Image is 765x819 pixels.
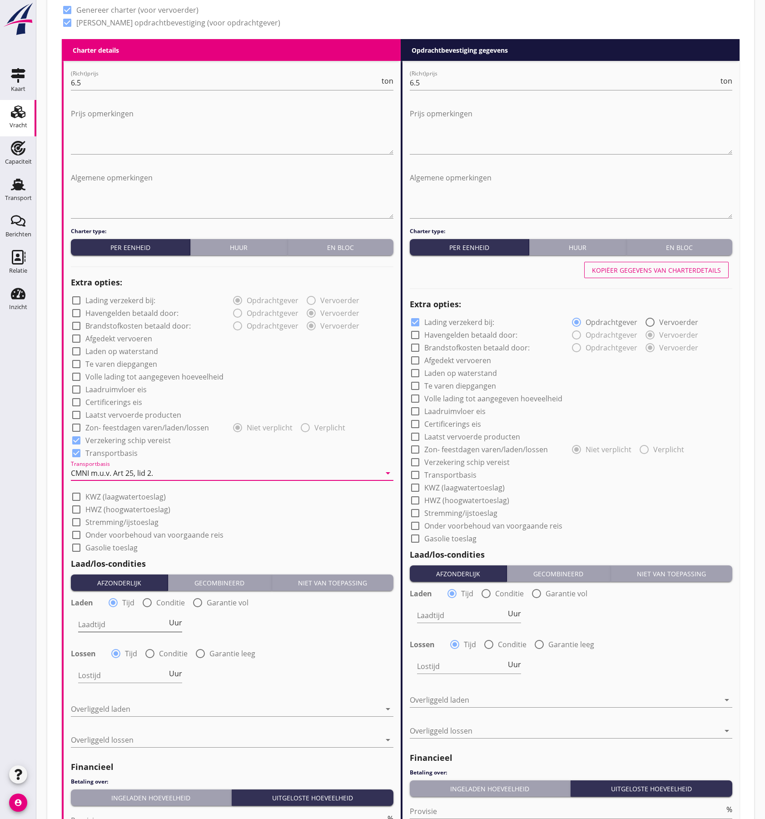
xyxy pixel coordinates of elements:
[85,372,224,381] label: Volle lading tot aangegeven hoeveelheid
[611,565,732,582] button: Niet van toepassing
[571,780,733,797] button: Uitgeloste hoeveelheid
[659,318,698,327] label: Vervoerder
[71,649,96,658] strong: Lossen
[574,784,729,794] div: Uitgeloste hoeveelheid
[725,806,732,813] div: %
[410,239,529,255] button: Per eenheid
[71,75,380,90] input: (Richt)prijs
[156,598,185,607] label: Conditie
[78,668,167,683] input: Lostijd
[291,243,390,252] div: En bloc
[71,469,153,477] div: CMNI m.u.v. Art 25, lid 2.
[85,543,138,552] label: Gasolie toeslag
[410,170,732,218] textarea: Algemene opmerkingen
[721,725,732,736] i: arrow_drop_down
[71,239,190,255] button: Per eenheid
[586,318,637,327] label: Opdrachtgever
[424,496,509,505] label: HWZ (hoogwatertoeslag)
[413,243,525,252] div: Per eenheid
[495,589,524,598] label: Conditie
[159,649,188,658] label: Conditie
[5,159,32,165] div: Capaciteit
[85,449,138,458] label: Transportbasis
[592,265,721,275] div: Kopiëer gegevens van charterdetails
[382,77,393,85] span: ton
[76,5,199,15] label: Genereer charter (voor vervoerder)
[5,231,31,237] div: Berichten
[424,509,497,518] label: Stremming/ijstoeslag
[720,77,732,85] span: ton
[288,239,393,255] button: En bloc
[209,649,255,658] label: Garantie leeg
[417,608,506,623] input: Laadtijd
[529,239,626,255] button: Huur
[11,86,25,92] div: Kaart
[78,617,167,632] input: Laadtijd
[85,309,179,318] label: Havengelden betaald door:
[548,640,594,649] label: Garantie leeg
[71,227,393,235] h4: Charter type:
[75,243,186,252] div: Per eenheid
[2,2,35,36] img: logo-small.a267ee39.svg
[85,360,157,369] label: Te varen diepgangen
[85,385,147,394] label: Laadruimvloer eis
[71,106,393,154] textarea: Prijs opmerkingen
[461,589,473,598] label: Tijd
[382,734,393,745] i: arrow_drop_down
[168,574,271,591] button: Gecombineerd
[169,670,182,677] span: Uur
[207,598,248,607] label: Garantie vol
[71,170,393,218] textarea: Algemene opmerkingen
[85,296,155,305] label: Lading verzekerd bij:
[71,778,393,786] h4: Betaling over:
[498,640,527,649] label: Conditie
[71,574,168,591] button: Afzonderlijk
[417,659,506,674] input: Lostijd
[9,268,27,274] div: Relatie
[169,619,182,626] span: Uur
[424,356,491,365] label: Afgedekt vervoeren
[5,195,32,201] div: Transport
[85,410,181,419] label: Laatst vervoerde producten
[125,649,137,658] label: Tijd
[410,752,732,764] h2: Financieel
[235,793,390,803] div: Uitgeloste hoeveelheid
[122,598,134,607] label: Tijd
[10,122,27,128] div: Vracht
[382,704,393,714] i: arrow_drop_down
[71,276,393,289] h2: Extra opties:
[424,394,562,403] label: Volle lading tot aangegeven hoeveelheid
[172,578,267,588] div: Gecombineerd
[410,298,732,310] h2: Extra opties:
[85,321,191,330] label: Brandstofkosten betaald door:
[75,578,164,588] div: Afzonderlijk
[546,589,587,598] label: Garantie vol
[194,243,283,252] div: Huur
[76,18,280,27] label: [PERSON_NAME] opdrachtbevestiging (voor opdrachtgever)
[614,569,729,579] div: Niet van toepassing
[85,436,171,445] label: Verzekering schip vereist
[85,492,166,501] label: KWZ (laagwatertoeslag)
[9,794,27,812] i: account_circle
[413,569,503,579] div: Afzonderlijk
[630,243,729,252] div: En bloc
[507,565,610,582] button: Gecombineerd
[424,534,477,543] label: Gasolie toeslag
[424,343,530,352] label: Brandstofkosten betaald door:
[410,769,732,777] h4: Betaling over:
[410,565,507,582] button: Afzonderlijk
[424,369,497,378] label: Laden op waterstand
[721,694,732,705] i: arrow_drop_down
[424,432,520,441] label: Laatst vervoerde producten
[71,761,393,773] h2: Financieel
[272,574,393,591] button: Niet van toepassing
[533,243,622,252] div: Huur
[424,381,496,390] label: Te varen diepgangen
[85,505,170,514] label: HWZ (hoogwatertoeslag)
[410,549,732,561] h2: Laad/los-condities
[508,610,521,617] span: Uur
[410,75,719,90] input: (Richt)prijs
[85,334,152,343] label: Afgedekt vervoeren
[424,445,548,454] label: Zon- feestdagen varen/laden/lossen
[232,789,394,806] button: Uitgeloste hoeveelheid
